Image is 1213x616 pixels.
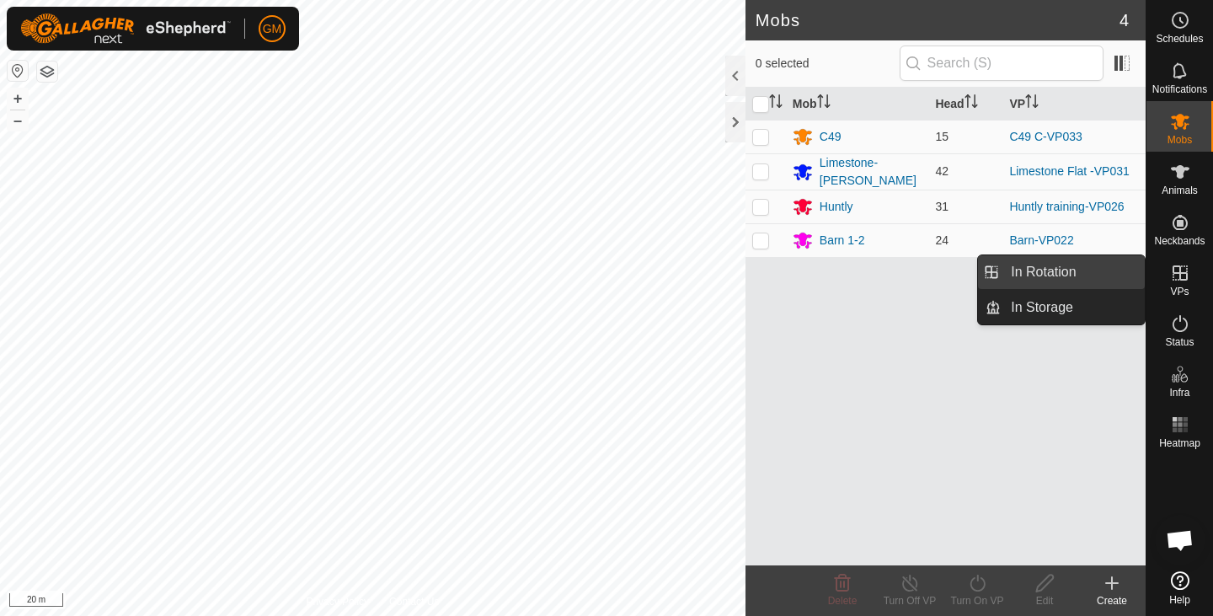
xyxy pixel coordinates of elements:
span: Help [1169,595,1190,605]
div: Turn On VP [943,593,1011,608]
button: – [8,110,28,131]
a: Contact Us [389,594,439,609]
th: VP [1002,88,1146,121]
span: VPs [1170,287,1189,297]
p-sorticon: Activate to sort [965,97,978,110]
h2: Mobs [756,10,1119,30]
div: Open chat [1155,515,1205,565]
a: C49 C-VP033 [1009,130,1082,143]
span: Heatmap [1159,438,1200,448]
span: 31 [935,200,948,213]
p-sorticon: Activate to sort [769,97,783,110]
a: Help [1146,565,1213,612]
li: In Storage [978,291,1145,324]
div: Barn 1-2 [820,232,865,249]
span: 24 [935,233,948,247]
th: Mob [786,88,929,121]
span: Schedules [1156,34,1203,44]
p-sorticon: Activate to sort [817,97,831,110]
span: In Storage [1011,297,1073,318]
img: Gallagher Logo [20,13,231,44]
a: Limestone Flat -VP031 [1009,164,1129,178]
span: Animals [1162,185,1198,196]
div: C49 [820,128,842,146]
a: In Storage [1001,291,1145,324]
span: Infra [1169,388,1189,398]
span: 4 [1119,8,1129,33]
button: Reset Map [8,61,28,81]
div: Huntly [820,198,853,216]
a: Huntly training-VP026 [1009,200,1124,213]
div: Limestone-[PERSON_NAME] [820,154,922,190]
a: In Rotation [1001,255,1145,289]
span: 42 [935,164,948,178]
button: Map Layers [37,62,57,82]
span: GM [263,20,282,38]
button: + [8,88,28,109]
p-sorticon: Activate to sort [1025,97,1039,110]
a: Barn-VP022 [1009,233,1073,247]
span: 15 [935,130,948,143]
span: In Rotation [1011,262,1076,282]
span: Notifications [1152,84,1207,94]
input: Search (S) [900,46,1103,81]
li: In Rotation [978,255,1145,289]
div: Edit [1011,593,1078,608]
a: Privacy Policy [306,594,369,609]
span: Mobs [1168,135,1192,145]
span: Status [1165,337,1194,347]
span: Neckbands [1154,236,1205,246]
div: Turn Off VP [876,593,943,608]
div: Create [1078,593,1146,608]
span: 0 selected [756,55,900,72]
span: Delete [828,595,858,607]
th: Head [928,88,1002,121]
